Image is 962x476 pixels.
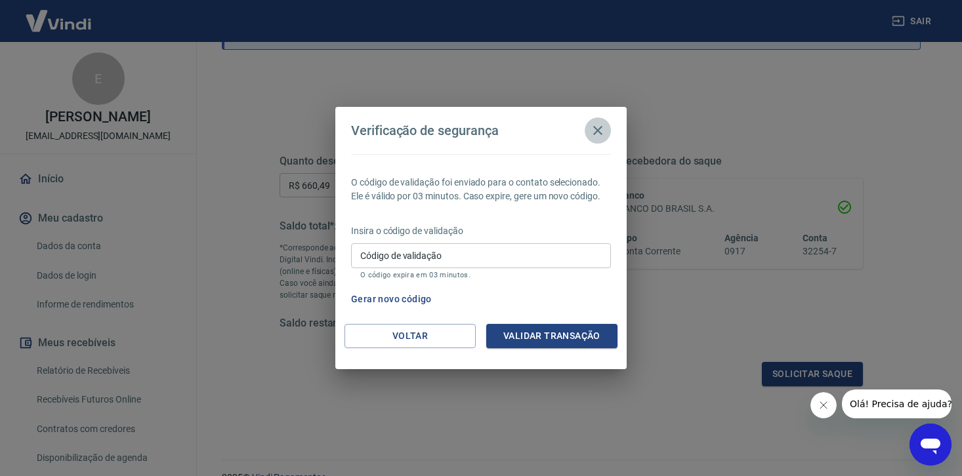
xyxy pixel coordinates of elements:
iframe: Fechar mensagem [810,392,837,418]
p: O código expira em 03 minutos. [360,271,602,279]
button: Voltar [345,324,476,348]
p: Insira o código de validação [351,224,611,238]
iframe: Botão para abrir a janela de mensagens [910,424,952,466]
span: Olá! Precisa de ajuda? [8,9,110,20]
p: O código de validação foi enviado para o contato selecionado. Ele é válido por 03 minutos. Caso e... [351,176,611,203]
button: Gerar novo código [346,287,437,311]
button: Validar transação [486,324,617,348]
iframe: Mensagem da empresa [842,389,952,418]
h4: Verificação de segurança [351,123,499,138]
